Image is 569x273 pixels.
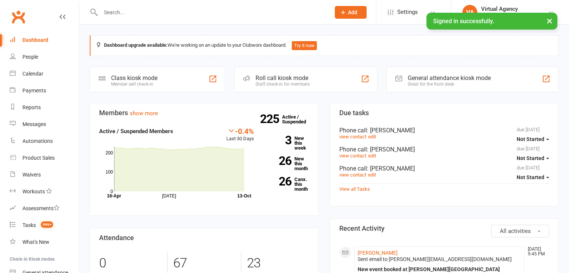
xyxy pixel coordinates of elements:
[130,110,158,117] a: show more
[339,146,550,153] div: Phone call
[22,239,49,245] div: What's New
[22,205,59,211] div: Assessments
[524,247,549,257] time: [DATE] 9:45 PM
[22,138,53,144] div: Automations
[500,228,531,234] span: All activities
[22,172,41,178] div: Waivers
[367,146,415,153] span: : [PERSON_NAME]
[111,82,157,87] div: Member self check-in
[339,109,550,117] h3: Due tasks
[358,250,398,256] a: [PERSON_NAME]
[339,165,550,172] div: Phone call
[22,121,46,127] div: Messages
[10,150,79,166] a: Product Sales
[104,42,168,48] strong: Dashboard upgrade available:
[481,12,548,19] div: [PERSON_NAME] Street Gym
[367,127,415,134] span: : [PERSON_NAME]
[348,9,357,15] span: Add
[265,177,309,191] a: 26Canx. this month
[265,136,309,150] a: 3New this week
[265,156,309,171] a: 26New this month
[22,188,45,194] div: Workouts
[99,128,173,135] strong: Active / Suspended Members
[10,234,79,251] a: What's New
[517,155,544,161] span: Not Started
[368,172,376,178] a: edit
[335,6,367,19] button: Add
[90,35,559,56] div: We're working on an update to your Clubworx dashboard.
[22,155,55,161] div: Product Sales
[10,116,79,133] a: Messages
[265,155,291,166] strong: 26
[22,37,48,43] div: Dashboard
[10,65,79,82] a: Calendar
[98,7,325,18] input: Search...
[265,135,291,146] strong: 3
[260,113,282,125] strong: 225
[10,49,79,65] a: People
[22,54,38,60] div: People
[367,165,415,172] span: : [PERSON_NAME]
[517,174,544,180] span: Not Started
[265,176,291,187] strong: 26
[433,18,494,25] span: Signed in successfully.
[517,151,549,165] button: Not Started
[22,104,41,110] div: Reports
[339,225,550,232] h3: Recent Activity
[358,256,512,262] span: Sent email to [PERSON_NAME][EMAIL_ADDRESS][DOMAIN_NAME]
[226,127,254,135] div: -0.4%
[368,153,376,159] a: edit
[226,127,254,143] div: Last 30 Days
[22,71,43,77] div: Calendar
[41,221,53,228] span: 999+
[517,136,544,142] span: Not Started
[256,74,310,82] div: Roll call kiosk mode
[358,266,521,273] div: New event booked at [PERSON_NAME][GEOGRAPHIC_DATA]
[10,166,79,183] a: Waivers
[10,99,79,116] a: Reports
[282,109,315,130] a: 225Active / Suspended
[22,88,46,93] div: Payments
[397,4,418,21] span: Settings
[339,186,370,192] a: View all Tasks
[292,41,317,50] button: Try it now
[10,82,79,99] a: Payments
[10,217,79,234] a: Tasks 999+
[517,132,549,146] button: Not Started
[99,109,309,117] h3: Members
[462,5,477,20] div: VA
[408,82,491,87] div: Great for the front desk
[339,134,366,139] a: view contact
[10,32,79,49] a: Dashboard
[111,74,157,82] div: Class kiosk mode
[10,183,79,200] a: Workouts
[368,134,376,139] a: edit
[339,127,550,134] div: Phone call
[543,13,556,29] button: ×
[481,6,548,12] div: Virtual Agency
[408,74,491,82] div: General attendance kiosk mode
[256,82,310,87] div: Staff check-in for members
[339,172,366,178] a: view contact
[9,7,28,26] a: Clubworx
[491,225,549,237] button: All activities
[517,171,549,184] button: Not Started
[339,153,366,159] a: view contact
[22,222,36,228] div: Tasks
[10,200,79,217] a: Assessments
[10,133,79,150] a: Automations
[99,234,309,242] h3: Attendance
